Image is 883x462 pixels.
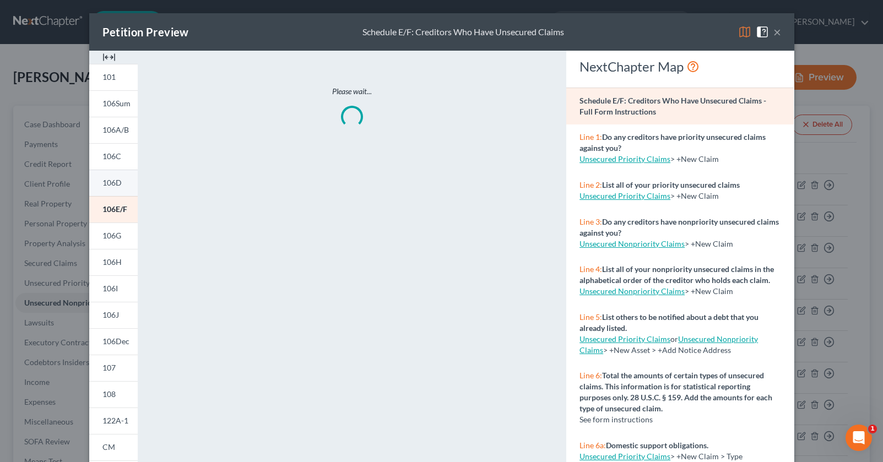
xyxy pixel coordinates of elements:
div: Schedule E/F: Creditors Who Have Unsecured Claims [362,26,564,39]
a: 106Dec [89,328,138,355]
span: or [579,334,678,344]
strong: List all of your priority unsecured claims [602,180,740,189]
span: 108 [102,389,116,399]
span: Line 6: [579,371,602,380]
img: expand-e0f6d898513216a626fdd78e52531dac95497ffd26381d4c15ee2fc46db09dca.svg [102,51,116,64]
strong: List all of your nonpriority unsecured claims in the alphabetical order of the creditor who holds... [579,264,774,285]
strong: List others to be notified about a debt that you already listed. [579,312,759,333]
span: 122A-1 [102,416,128,425]
img: help-close-5ba153eb36485ed6c1ea00a893f15db1cb9b99d6cae46e1a8edb6c62d00a1a76.svg [756,25,769,39]
a: 101 [89,64,138,90]
img: map-eea8200ae884c6f1103ae1953ef3d486a96c86aabb227e865a55264e3737af1f.svg [738,25,751,39]
span: 106A/B [102,125,129,134]
span: Line 2: [579,180,602,189]
span: Line 6a: [579,441,606,450]
a: 106C [89,143,138,170]
span: 107 [102,363,116,372]
a: Unsecured Priority Claims [579,334,670,344]
a: Unsecured Nonpriority Claims [579,286,685,296]
span: 106I [102,284,118,293]
span: Line 4: [579,264,602,274]
span: > +New Claim [670,191,719,200]
span: > +New Claim > Type [670,452,743,461]
a: Unsecured Priority Claims [579,154,670,164]
div: Petition Preview [102,24,189,40]
a: Unsecured Nonpriority Claims [579,239,685,248]
span: 101 [102,72,116,81]
a: 106D [89,170,138,196]
strong: Do any creditors have nonpriority unsecured claims against you? [579,217,779,237]
a: 106Sum [89,90,138,117]
span: > +New Asset > +Add Notice Address [579,334,758,355]
strong: Domestic support obligations. [606,441,708,450]
a: 106I [89,275,138,302]
strong: Schedule E/F: Creditors Who Have Unsecured Claims - Full Form Instructions [579,96,766,116]
span: > +New Claim [685,286,733,296]
a: 108 [89,381,138,407]
a: Unsecured Priority Claims [579,191,670,200]
span: 106D [102,178,122,187]
a: 106A/B [89,117,138,143]
a: 106J [89,302,138,328]
span: 1 [868,425,877,433]
div: NextChapter Map [579,58,781,75]
iframe: Intercom live chat [846,425,872,451]
span: See form instructions [579,415,653,424]
p: Please wait... [184,86,520,97]
a: 106H [89,249,138,275]
span: 106Sum [102,99,131,108]
span: CM [102,442,115,452]
a: Unsecured Priority Claims [579,452,670,461]
a: 106G [89,222,138,249]
span: Line 1: [579,132,602,142]
span: 106E/F [102,204,127,214]
button: × [773,25,781,39]
span: 106C [102,151,121,161]
a: Unsecured Nonpriority Claims [579,334,758,355]
strong: Do any creditors have priority unsecured claims against you? [579,132,766,153]
span: 106G [102,231,121,240]
span: Line 5: [579,312,602,322]
span: > +New Claim [670,154,719,164]
span: 106Dec [102,336,129,346]
a: 122A-1 [89,407,138,434]
a: CM [89,434,138,460]
strong: Total the amounts of certain types of unsecured claims. This information is for statistical repor... [579,371,772,413]
span: 106J [102,310,119,319]
a: 107 [89,355,138,381]
span: 106H [102,257,122,267]
span: > +New Claim [685,239,733,248]
span: Line 3: [579,217,602,226]
a: 106E/F [89,196,138,222]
